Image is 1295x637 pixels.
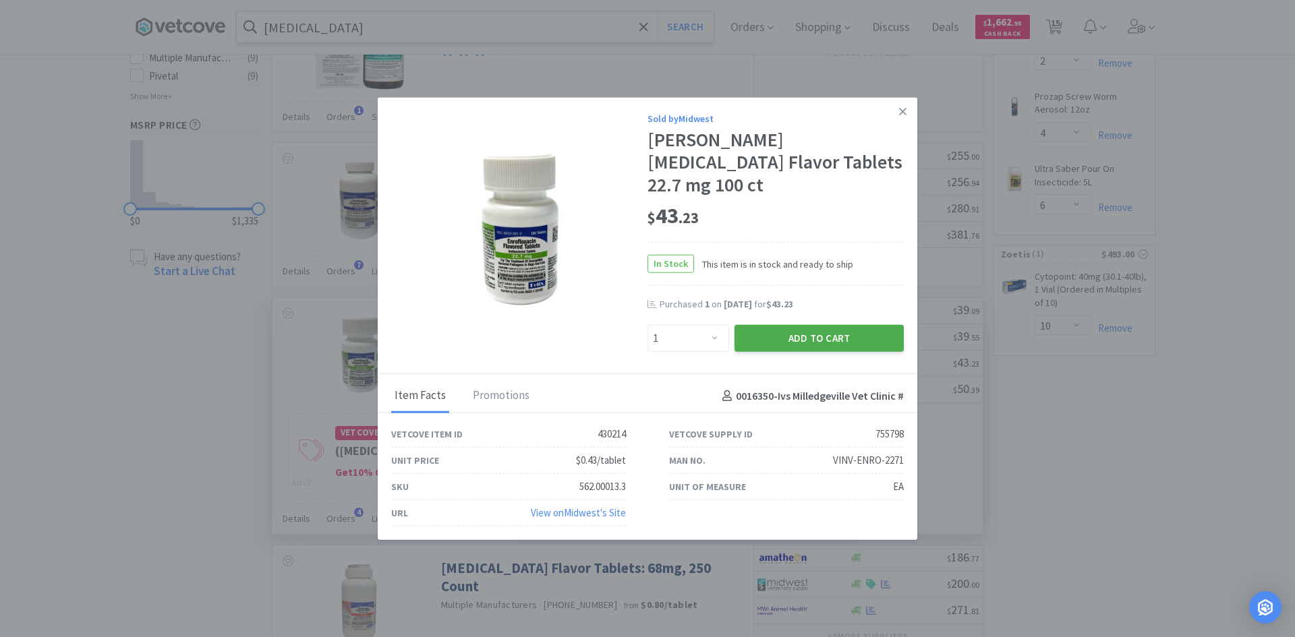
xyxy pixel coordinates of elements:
span: 1 [705,298,710,310]
div: Purchased on for [660,298,904,311]
h4: 0016350 - Ivs Milledgeville Vet Clinic # [717,387,904,404]
div: Vetcove Item ID [391,427,463,442]
div: [PERSON_NAME] [MEDICAL_DATA] Flavor Tablets 22.7 mg 100 ct [647,129,904,197]
div: Open Intercom Messenger [1249,591,1282,624]
div: SKU [391,479,409,494]
span: 43 [647,202,699,229]
div: Item Facts [391,380,449,413]
div: 430214 [598,426,626,442]
span: $43.23 [766,298,793,310]
div: 562.00013.3 [579,479,626,495]
span: This item is in stock and ready to ship [694,256,853,271]
span: . 23 [679,208,699,226]
div: Vetcove Supply ID [669,427,753,442]
button: Add to Cart [735,325,904,352]
div: Unit of Measure [669,479,746,494]
div: VINV-ENRO-2271 [833,452,904,468]
span: In Stock [648,255,693,272]
span: [DATE] [724,298,752,310]
div: EA [893,479,904,495]
div: Unit Price [391,453,439,468]
a: View onMidwest's Site [531,506,626,519]
div: Promotions [469,380,533,413]
div: $0.43/tablet [576,452,626,468]
div: 755798 [875,426,904,442]
div: Sold by Midwest [647,111,904,125]
img: 766bd8ccef0b4df4940e328af9dedc14_755798.jpeg [432,144,607,319]
div: URL [391,506,408,520]
span: $ [647,208,656,226]
div: Man No. [669,453,706,468]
